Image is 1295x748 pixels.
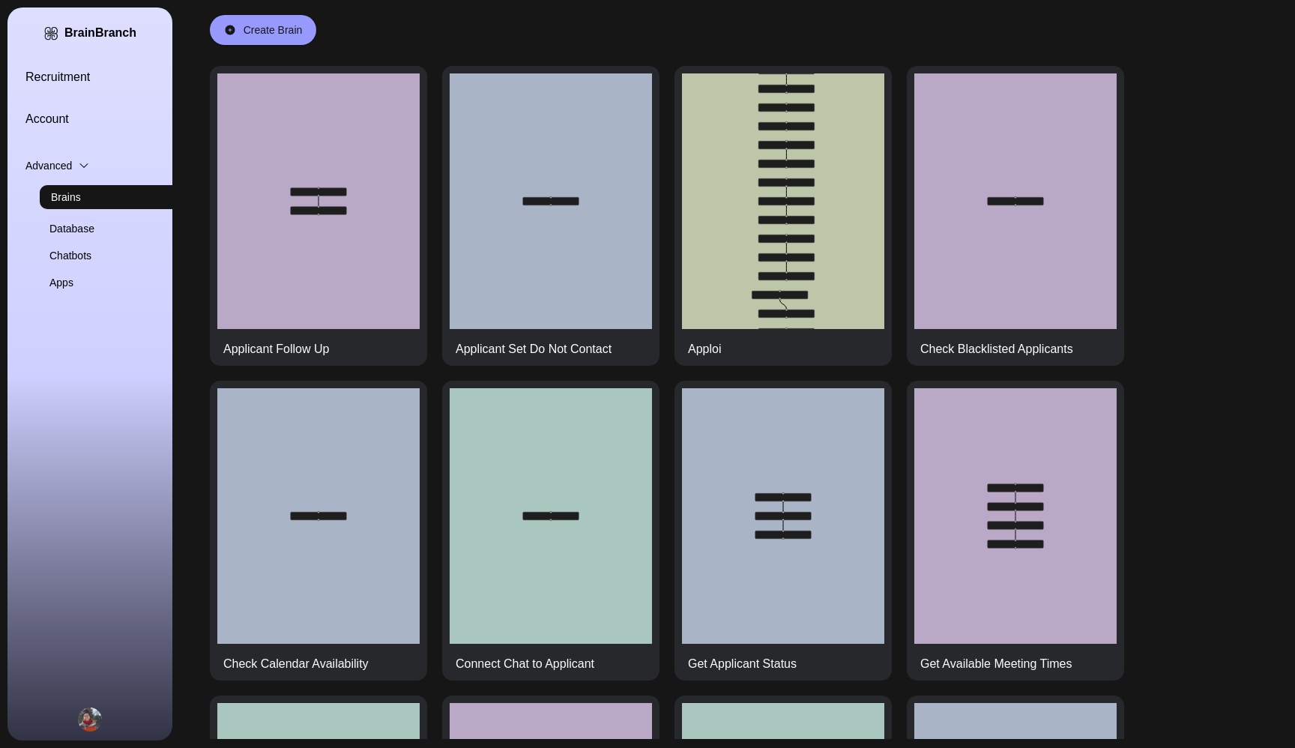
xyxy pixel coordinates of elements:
[442,66,659,366] a: Applicant Set Do Not Contact
[688,655,797,673] div: Get Applicant Status
[674,66,892,366] a: Apploi
[244,22,303,37] div: Create Brain
[49,248,214,263] a: Chatbots
[64,25,136,40] div: BrainBranch
[223,655,369,673] div: Check Calendar Availability
[920,655,1072,673] div: Get Available Meeting Times
[25,110,190,128] a: Account
[456,655,594,673] div: Connect Chat to Applicant
[25,68,190,86] a: Recruitment
[456,340,612,358] div: Applicant Set Do Not Contact
[223,340,329,358] div: Applicant Follow Up
[907,66,1124,366] a: Check Blacklisted Applicants
[78,708,102,732] img: Yedid Herskovitz
[25,158,190,173] div: Advanced
[674,381,892,681] a: Get Applicant Status
[210,381,427,681] a: Check Calendar Availability
[920,340,1073,358] div: Check Blacklisted Applicants
[49,275,214,290] a: Apps
[907,381,1124,681] a: Get Available Meeting Times
[40,185,205,209] a: Brains
[688,340,721,358] div: Apploi
[442,381,659,681] a: Connect Chat to Applicant
[43,25,58,41] img: BrainBranch Logo
[49,221,214,236] a: Database
[210,66,427,366] a: Applicant Follow Up
[78,708,102,732] button: Open user button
